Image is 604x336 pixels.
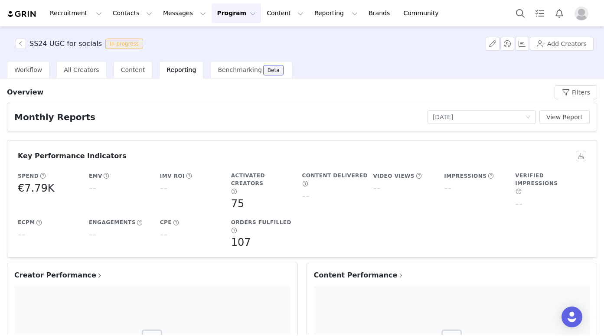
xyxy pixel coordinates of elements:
[89,219,136,226] h5: Engagements
[14,111,95,124] h2: Monthly Reports
[108,3,157,23] button: Contacts
[89,227,96,242] h5: --
[515,196,522,212] h5: --
[14,270,103,281] span: Creator Performance
[231,219,291,226] h5: Orders Fulfilled
[18,151,127,161] h3: Key Performance Indicators
[302,188,310,204] h5: --
[309,3,363,23] button: Reporting
[14,66,42,73] span: Workflow
[314,270,404,281] span: Content Performance
[105,39,143,49] span: In progress
[89,180,96,196] h5: --
[160,227,167,242] h5: --
[511,3,530,23] button: Search
[530,37,594,51] button: Add Creators
[231,235,251,250] h5: 107
[45,3,107,23] button: Recruitment
[231,172,298,187] h5: Activated Creators
[167,66,196,73] span: Reporting
[29,39,102,49] h3: SS24 UGC for socials
[539,110,590,124] button: View Report
[218,66,261,73] span: Benchmarking
[158,3,211,23] button: Messages
[64,66,99,73] span: All Creators
[212,3,261,23] button: Program
[302,172,368,179] h5: Content Delivered
[575,7,588,20] img: placeholder-profile.jpg
[121,66,145,73] span: Content
[515,172,582,187] h5: Verified Impressions
[526,114,531,121] i: icon: down
[363,3,398,23] a: Brands
[160,172,185,180] h5: IMV ROI
[373,172,415,180] h5: Video Views
[268,68,280,73] div: Beta
[89,172,102,180] h5: EMV
[555,85,597,99] button: Filters
[160,219,172,226] h5: CPE
[16,39,147,49] span: [object Object]
[261,3,309,23] button: Content
[18,180,54,196] h5: €7.79K
[18,219,35,226] h5: eCPM
[18,172,39,180] h5: Spend
[398,3,448,23] a: Community
[18,227,25,242] h5: --
[160,180,167,196] h5: --
[433,114,453,121] span: [DATE]
[373,180,380,196] h5: --
[530,3,549,23] a: Tasks
[569,7,597,20] button: Profile
[7,87,43,98] h3: Overview
[231,196,245,212] h5: 75
[7,10,37,18] img: grin logo
[444,172,486,180] h5: Impressions
[550,3,569,23] button: Notifications
[562,307,582,327] div: Open Intercom Messenger
[444,180,451,196] h5: --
